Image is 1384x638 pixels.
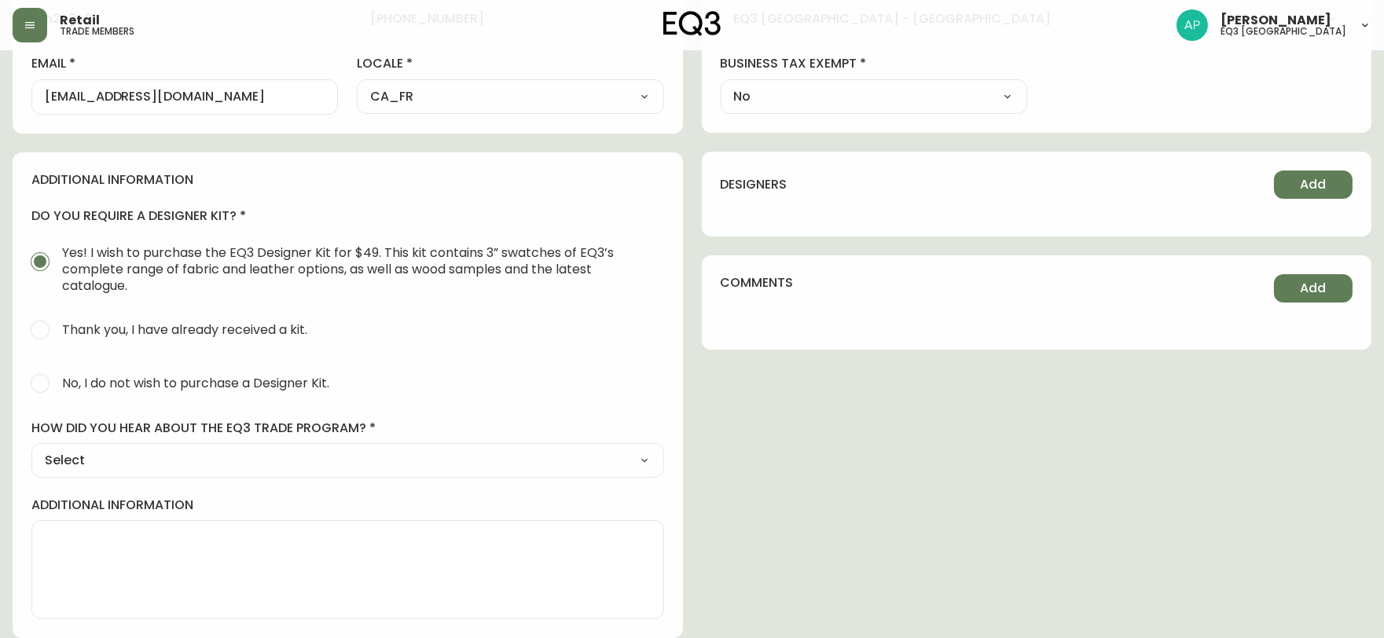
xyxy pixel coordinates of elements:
[1274,170,1353,199] button: Add
[31,55,338,72] label: email
[721,55,1027,72] label: business tax exempt
[60,27,134,36] h5: trade members
[31,420,664,437] label: how did you hear about the eq3 trade program?
[31,207,664,225] h4: do you require a designer kit?
[1274,274,1353,302] button: Add
[1221,27,1346,36] h5: eq3 [GEOGRAPHIC_DATA]
[60,14,100,27] span: Retail
[1177,9,1208,41] img: 3897410ab0ebf58098a0828baeda1fcd
[62,321,307,338] span: Thank you, I have already received a kit.
[62,375,329,391] span: No, I do not wish to purchase a Designer Kit.
[31,497,664,514] label: additional information
[357,55,663,72] label: locale
[721,274,794,291] h4: comments
[663,11,721,36] img: logo
[62,244,652,294] span: Yes! I wish to purchase the EQ3 Designer Kit for $49. This kit contains 3” swatches of EQ3’s comp...
[1221,14,1331,27] span: [PERSON_NAME]
[721,176,787,193] h4: designers
[1301,280,1327,297] span: Add
[31,171,664,189] h4: additional information
[1301,176,1327,193] span: Add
